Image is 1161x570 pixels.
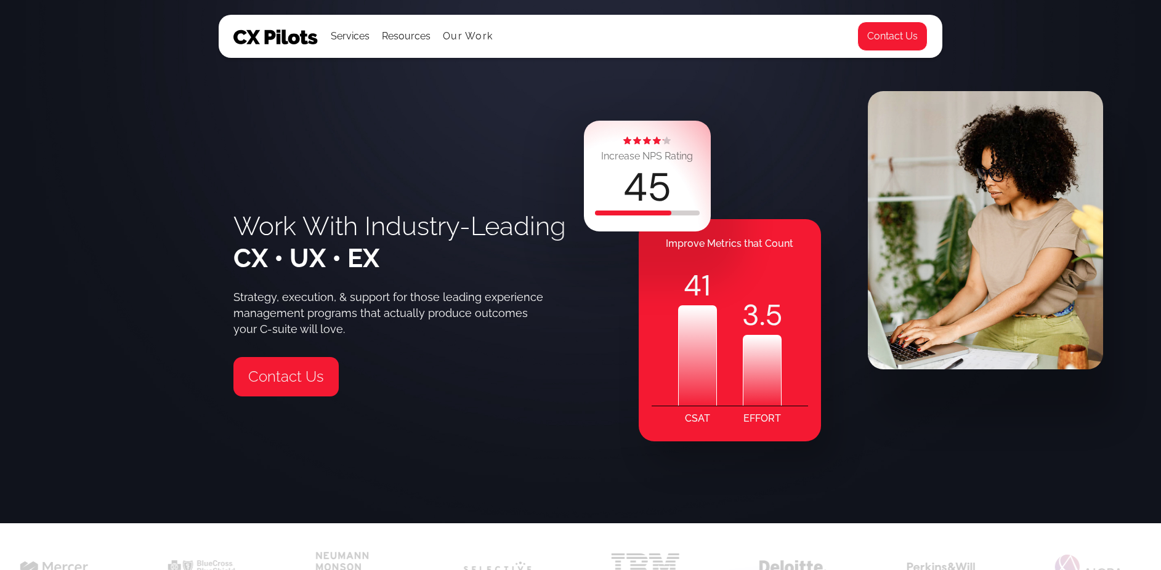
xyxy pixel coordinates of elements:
[743,295,782,335] div: .
[233,211,566,275] h1: Work With Industry-Leading
[623,168,671,207] div: 45
[639,231,821,256] div: Improve Metrics that Count
[678,266,717,305] div: 41
[743,406,781,431] div: EFFORT
[685,406,710,431] div: CSAT
[443,31,493,42] a: Our Work
[331,15,370,57] div: Services
[765,295,783,335] code: 5
[233,243,379,273] span: CX • UX • EX
[233,357,339,396] a: Contact Us
[601,148,693,165] div: Increase NPS Rating
[382,15,431,57] div: Resources
[742,295,759,335] code: 3
[857,22,928,51] a: Contact Us
[331,28,370,45] div: Services
[233,289,551,337] div: Strategy, execution, & support for those leading experience management programs that actually pro...
[382,28,431,45] div: Resources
